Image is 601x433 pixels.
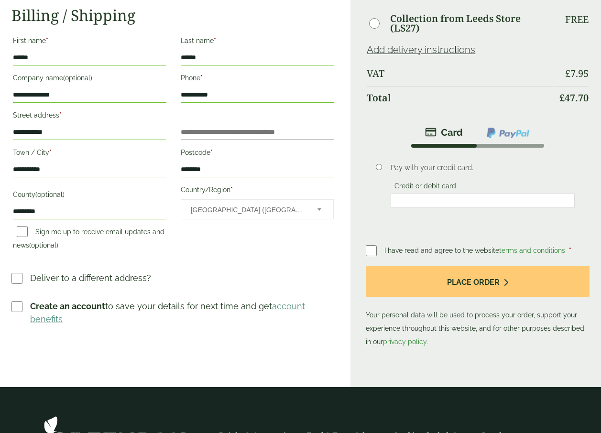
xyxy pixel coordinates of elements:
label: Company name [13,71,166,87]
h2: Billing / Shipping [11,6,335,24]
label: First name [13,34,166,50]
p: Your personal data will be used to process your order, support your experience throughout this we... [366,266,590,348]
strong: Create an account [30,301,105,311]
abbr: required [200,74,203,82]
span: (optional) [35,191,65,198]
iframe: Secure card payment input frame [393,196,572,205]
bdi: 7.95 [565,67,589,80]
label: Sign me up to receive email updates and news [13,228,164,252]
p: Deliver to a different address? [30,271,151,284]
span: Country/Region [181,199,334,219]
button: Place order [366,266,590,297]
span: I have read and agree to the website [384,247,567,254]
abbr: required [210,149,213,156]
bdi: 47.70 [559,91,589,104]
label: Phone [181,71,334,87]
input: Sign me up to receive email updates and news(optional) [17,226,28,237]
span: (optional) [63,74,92,82]
p: to save your details for next time and get [30,300,335,325]
abbr: required [569,247,571,254]
th: VAT [367,62,553,85]
label: Last name [181,34,334,50]
a: Add delivery instructions [367,44,475,55]
label: County [13,188,166,204]
a: account benefits [30,301,305,324]
label: Country/Region [181,183,334,199]
span: United Kingdom (UK) [191,200,305,220]
abbr: required [214,37,216,44]
img: stripe.png [425,127,463,138]
abbr: required [46,37,48,44]
th: Total [367,86,553,109]
a: privacy policy [383,338,426,346]
span: £ [559,91,565,104]
span: £ [565,67,570,80]
label: Credit or debit card [391,182,460,193]
label: Collection from Leeds Store (LS27) [390,14,553,33]
p: Pay with your credit card. [391,162,575,173]
span: (optional) [29,241,58,249]
p: Free [565,14,589,25]
abbr: required [230,186,233,194]
label: Town / City [13,146,166,162]
a: terms and conditions [499,247,565,254]
label: Postcode [181,146,334,162]
abbr: required [49,149,52,156]
abbr: required [59,111,62,119]
img: ppcp-gateway.png [486,127,530,139]
label: Street address [13,108,166,125]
